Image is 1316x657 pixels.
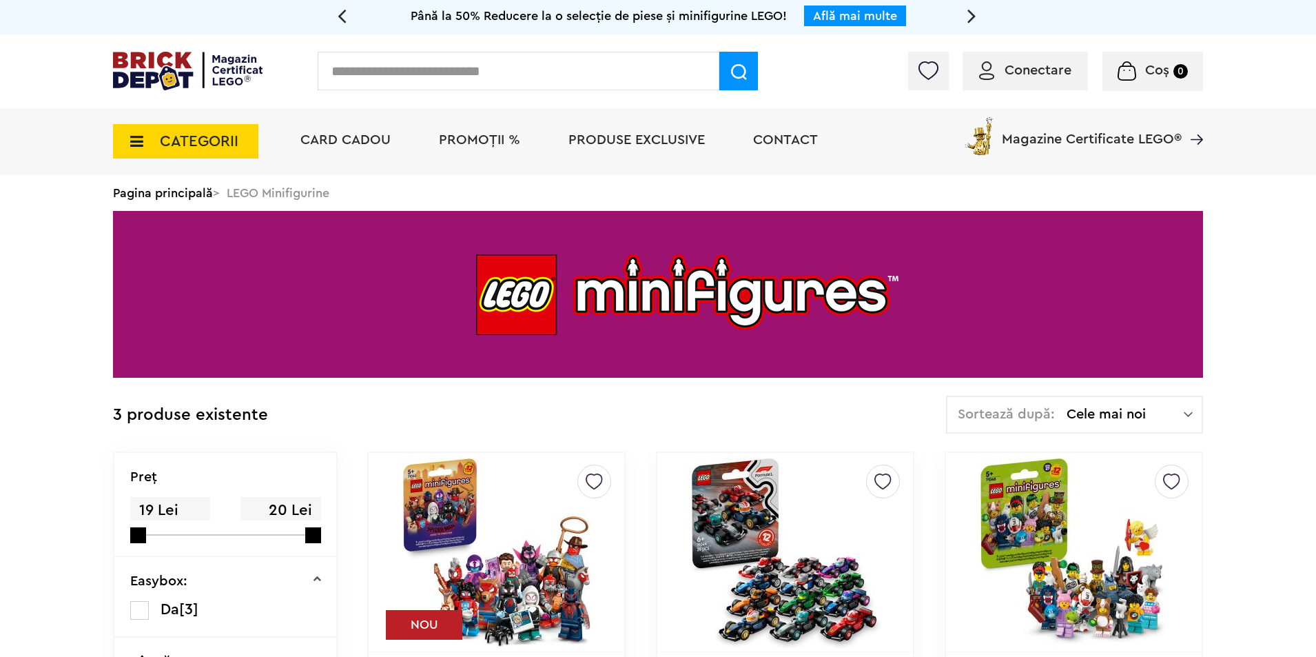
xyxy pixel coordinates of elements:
[958,407,1055,421] span: Sortează după:
[300,133,391,147] a: Card Cadou
[113,175,1203,211] div: > LEGO Minifigurine
[1182,114,1203,128] a: Magazine Certificate LEGO®
[179,602,198,617] span: [3]
[113,396,268,435] div: 3 produse existente
[977,456,1170,649] img: Minifigurina LEGO - seria 27
[240,497,320,524] span: 20 Lei
[113,211,1203,378] img: LEGO Minifigurine
[688,456,881,649] img: Masini de curse F1 de colectie
[1145,63,1169,77] span: Coș
[386,610,462,640] div: NOU
[130,497,210,524] span: 19 Lei
[1002,114,1182,146] span: Magazine Certificate LEGO®
[130,574,187,588] p: Easybox:
[400,456,593,649] img: Omul Păianjen: Prin lumea păianjenului
[753,133,818,147] a: Contact
[1173,64,1188,79] small: 0
[113,187,213,199] a: Pagina principală
[439,133,520,147] a: PROMOȚII %
[160,134,238,149] span: CATEGORII
[161,602,179,617] span: Da
[130,470,157,484] p: Preţ
[1067,407,1184,421] span: Cele mai noi
[568,133,705,147] a: Produse exclusive
[813,10,897,22] a: Află mai multe
[1005,63,1071,77] span: Conectare
[979,63,1071,77] a: Conectare
[411,10,787,22] span: Până la 50% Reducere la o selecție de piese și minifigurine LEGO!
